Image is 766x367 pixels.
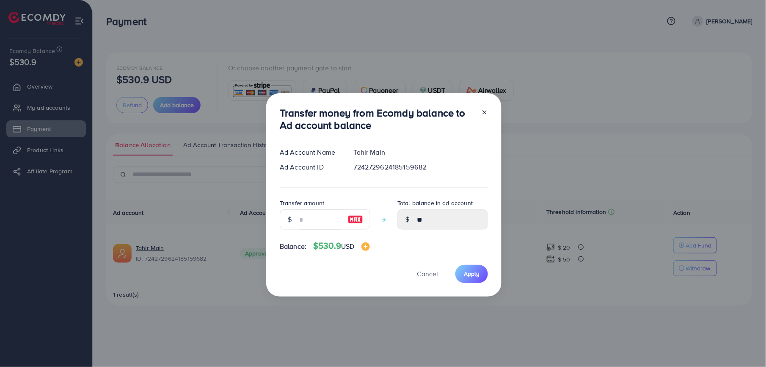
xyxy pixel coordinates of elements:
label: Total balance in ad account [397,199,473,207]
div: Ad Account ID [273,162,347,172]
div: Tahir Main [347,147,495,157]
div: 7242729624185159682 [347,162,495,172]
img: image [361,242,370,251]
div: Ad Account Name [273,147,347,157]
label: Transfer amount [280,199,324,207]
h3: Transfer money from Ecomdy balance to Ad account balance [280,107,474,131]
span: Balance: [280,242,306,251]
button: Apply [455,265,488,283]
span: Apply [464,270,479,278]
span: USD [341,242,354,251]
span: Cancel [417,269,438,278]
button: Cancel [406,265,449,283]
img: image [348,214,363,225]
h4: $530.9 [313,241,369,251]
